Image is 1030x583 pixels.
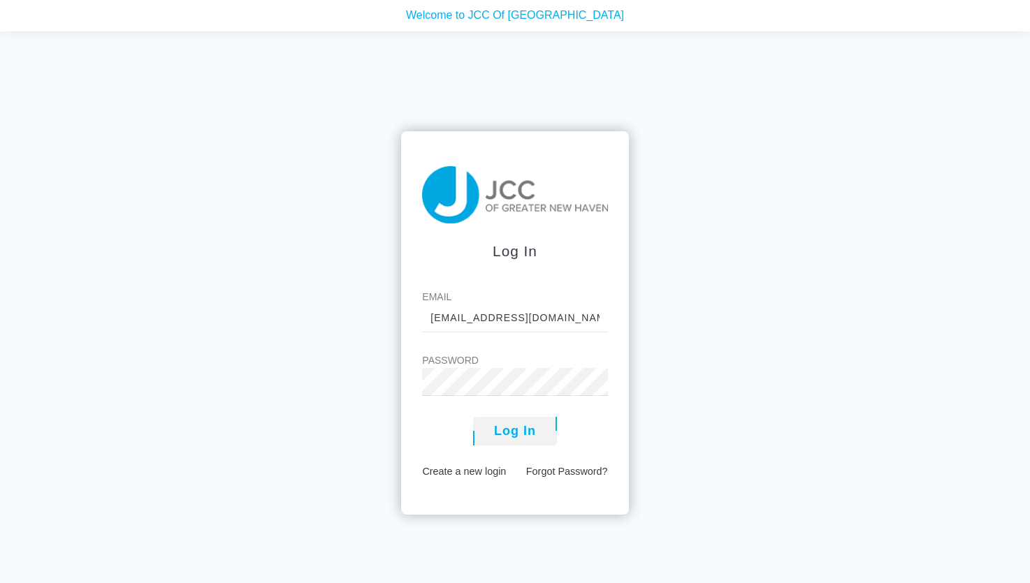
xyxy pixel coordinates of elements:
[10,3,1020,20] p: Welcome to JCC Of [GEOGRAPHIC_DATA]
[422,353,607,368] label: Password
[473,417,557,445] button: Log In
[422,240,607,262] div: Log In
[422,466,506,477] a: Create a new login
[526,466,608,477] a: Forgot Password?
[422,290,607,304] label: Email
[422,304,607,332] input: johnny@email.com
[422,166,607,223] img: taiji-logo.png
